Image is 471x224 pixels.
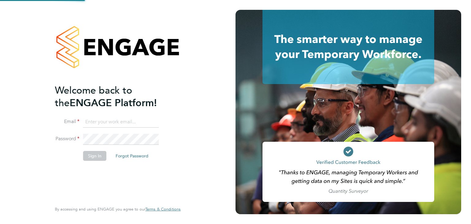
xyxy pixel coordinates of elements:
a: Terms & Conditions [145,207,181,212]
input: Enter your work email... [83,117,159,128]
h2: ENGAGE Platform! [55,84,174,109]
span: By accessing and using ENGAGE you agree to our [55,207,181,212]
label: Email [55,118,79,125]
button: Sign In [83,151,106,161]
span: Terms & Conditions [145,207,181,212]
span: Welcome back to the [55,84,132,109]
label: Password [55,136,79,142]
button: Forgot Password [111,151,153,161]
